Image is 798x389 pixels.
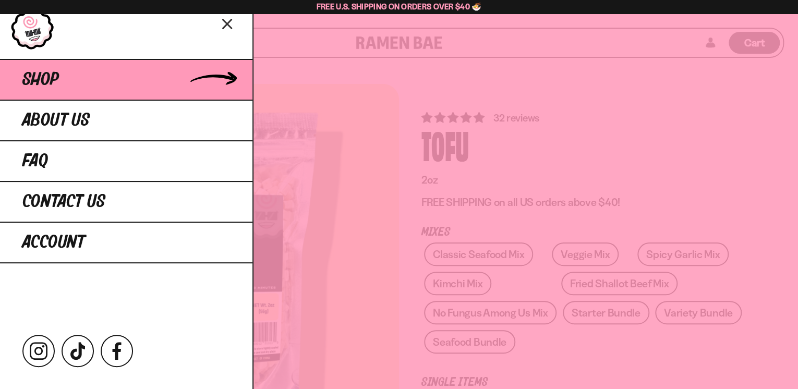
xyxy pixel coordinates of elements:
span: Contact Us [22,192,105,211]
span: About Us [22,111,90,130]
span: Account [22,233,85,252]
span: Free U.S. Shipping on Orders over $40 🍜 [317,2,482,11]
span: FAQ [22,152,48,171]
span: Shop [22,70,59,89]
button: Close menu [219,14,237,32]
